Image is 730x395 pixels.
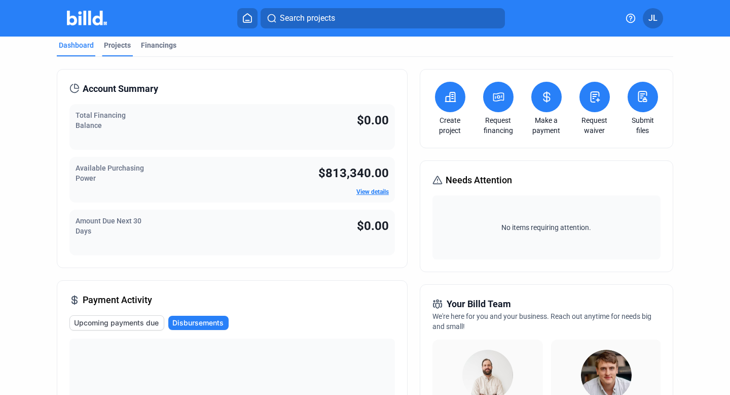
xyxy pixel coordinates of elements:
[83,293,152,307] span: Payment Activity
[436,222,656,233] span: No items requiring attention.
[432,115,468,136] a: Create project
[59,40,94,50] div: Dashboard
[357,219,389,233] span: $0.00
[83,82,158,96] span: Account Summary
[76,217,141,235] span: Amount Due Next 30 Days
[481,115,516,136] a: Request financing
[69,315,164,331] button: Upcoming payments due
[643,8,663,28] button: JL
[76,164,144,182] span: Available Purchasing Power
[261,8,505,28] button: Search projects
[172,318,224,328] span: Disbursements
[648,12,658,24] span: JL
[76,111,126,129] span: Total Financing Balance
[67,11,107,25] img: Billd Company Logo
[446,173,512,187] span: Needs Attention
[447,297,511,311] span: Your Billd Team
[280,12,335,24] span: Search projects
[357,113,389,127] span: $0.00
[168,316,229,330] button: Disbursements
[529,115,564,136] a: Make a payment
[625,115,661,136] a: Submit files
[141,40,176,50] div: Financings
[432,312,651,331] span: We're here for you and your business. Reach out anytime for needs big and small!
[356,188,389,195] a: View details
[318,166,389,180] span: $813,340.00
[577,115,612,136] a: Request waiver
[104,40,131,50] div: Projects
[74,318,159,328] span: Upcoming payments due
